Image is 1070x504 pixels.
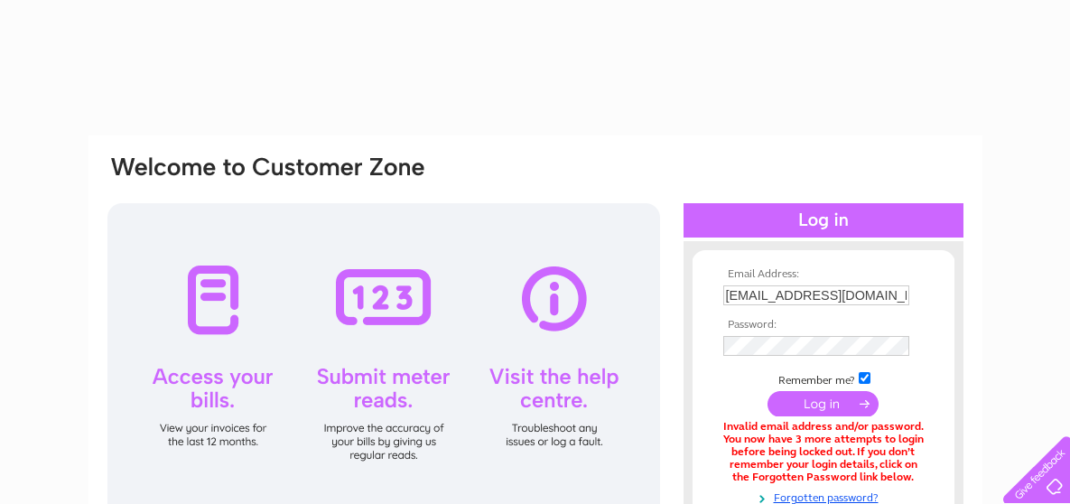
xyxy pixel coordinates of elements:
[723,421,924,483] div: Invalid email address and/or password. You now have 3 more attempts to login before being locked ...
[719,268,928,281] th: Email Address:
[719,369,928,387] td: Remember me?
[719,319,928,331] th: Password:
[768,391,879,416] input: Submit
